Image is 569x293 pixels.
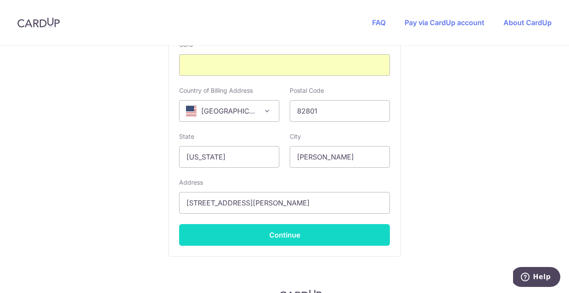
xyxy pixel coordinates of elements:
[372,18,386,27] a: FAQ
[186,60,383,70] iframe: Secure card payment input frame
[290,132,301,141] label: City
[179,132,194,141] label: State
[17,17,60,28] img: CardUp
[405,18,484,27] a: Pay via CardUp account
[179,224,390,246] button: Continue
[179,178,203,187] label: Address
[504,18,552,27] a: About CardUp
[180,101,279,121] span: United States
[179,100,279,122] span: United States
[513,267,560,289] iframe: Opens a widget where you can find more information
[179,86,253,95] label: Country of Billing Address
[290,86,324,95] label: Postal Code
[290,100,390,122] input: Example 123456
